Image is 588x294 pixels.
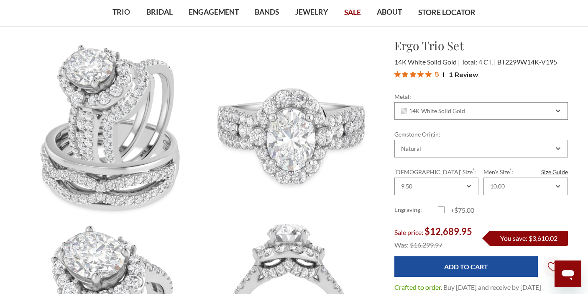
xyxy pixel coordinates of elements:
span: ENGAGEMENT [189,7,239,18]
span: Sale price: [394,228,423,236]
div: Combobox [483,178,568,195]
span: Total: 4 CT. [461,58,496,66]
iframe: Button to launch messaging window [555,260,581,287]
a: Wish Lists [543,256,564,277]
h1: Ergo Trio Set [394,37,568,54]
label: Gemstone Origin: [394,130,568,139]
span: 5 [435,69,439,79]
button: submenu toggle [210,26,218,27]
span: 1 Review [449,68,478,81]
span: 14K White Solid Gold [394,58,460,66]
span: STORE LOCATOR [418,7,476,18]
div: Combobox [394,140,568,157]
dd: Buy [DATE] and receive by [DATE] [443,282,541,292]
label: [DEMOGRAPHIC_DATA]' Size : [394,168,479,176]
span: SALE [344,7,361,18]
input: Add to Cart [394,256,538,277]
span: TRIO [112,7,130,18]
span: BANDS [255,7,279,18]
button: submenu toggle [263,26,271,27]
img: Photo of Ergo 4 ct tw. Oval Solitaire Trio Set 14K White Gold [BT2299WE-V195] [201,37,380,217]
label: Engraving: [394,205,438,215]
span: BRIDAL [146,7,173,18]
span: $16,299.97 [410,241,442,249]
span: 14K White Solid Gold [401,108,465,114]
a: Size Guide [541,168,568,176]
img: Photo of Ergo 4 ct tw. Oval Solitaire Trio Set 14K White Gold [BT2299W-V195] [20,37,200,217]
button: submenu toggle [117,26,125,27]
button: submenu toggle [385,26,394,27]
span: You save: $3,610.02 [500,234,557,242]
button: Rated 5 out of 5 stars from 1 reviews. Jump to reviews. [394,68,478,81]
button: submenu toggle [155,26,164,27]
div: 10.00 [490,183,505,190]
span: BT2299W14K-V195 [497,58,557,66]
dt: Crafted to order. [394,282,442,292]
div: Natural [401,145,421,152]
label: +$75.00 [438,205,481,215]
span: ABOUT [377,7,402,18]
label: Metal: [394,92,568,101]
span: Was: [394,241,409,249]
span: JEWELRY [295,7,328,18]
div: Combobox [394,178,479,195]
div: 9.50 [401,183,412,190]
button: submenu toggle [307,26,316,27]
label: Men's Size : [483,168,568,176]
span: $12,689.95 [424,226,472,237]
div: Combobox [394,102,568,120]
